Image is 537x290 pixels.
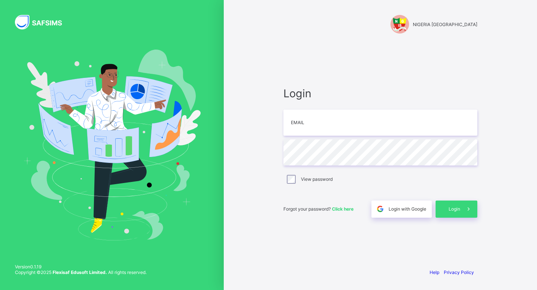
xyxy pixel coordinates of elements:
strong: Flexisaf Edusoft Limited. [53,269,107,275]
span: Login with Google [389,206,426,212]
span: Forgot your password? [283,206,354,212]
img: google.396cfc9801f0270233282035f929180a.svg [376,205,384,213]
span: NIGERIA [GEOGRAPHIC_DATA] [413,22,477,27]
span: Copyright © 2025 All rights reserved. [15,269,147,275]
label: View password [301,176,333,182]
img: SAFSIMS Logo [15,15,71,29]
span: Version 0.1.19 [15,264,147,269]
a: Click here [332,206,354,212]
a: Privacy Policy [444,269,474,275]
a: Help [430,269,439,275]
span: Login [283,87,477,100]
img: Hero Image [23,50,201,240]
span: Login [449,206,460,212]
